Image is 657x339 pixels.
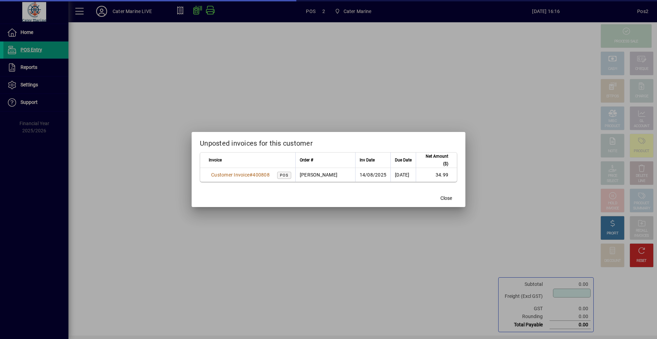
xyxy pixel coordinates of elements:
[192,132,465,152] h2: Unposted invoices for this customer
[440,195,452,202] span: Close
[300,156,313,164] span: Order #
[300,172,337,178] span: [PERSON_NAME]
[360,156,375,164] span: Inv Date
[435,192,457,204] button: Close
[209,171,272,179] a: Customer Invoice#400808
[249,172,253,178] span: #
[280,173,288,178] span: POS
[416,168,457,182] td: 34.99
[253,172,270,178] span: 400808
[211,172,249,178] span: Customer Invoice
[209,156,222,164] span: Invoice
[420,153,448,168] span: Net Amount ($)
[355,168,391,182] td: 14/08/2025
[390,168,416,182] td: [DATE]
[395,156,412,164] span: Due Date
